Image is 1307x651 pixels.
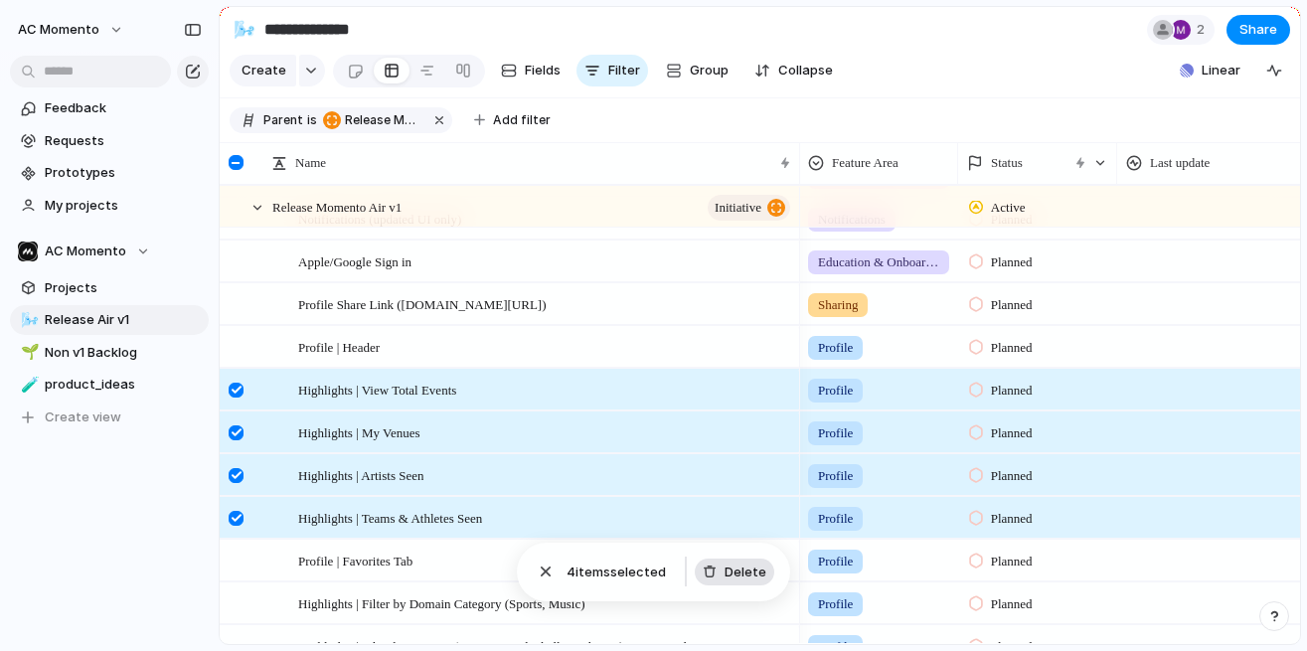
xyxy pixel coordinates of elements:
[991,198,1026,218] span: Active
[725,563,766,582] span: Delete
[263,111,303,129] span: Parent
[18,375,38,395] button: 🧪
[1150,153,1210,173] span: Last update
[298,335,380,358] span: Profile | Header
[1226,15,1290,45] button: Share
[45,163,202,183] span: Prototypes
[10,273,209,303] a: Projects
[18,343,38,363] button: 🌱
[525,61,561,81] span: Fields
[493,111,551,129] span: Add filter
[10,338,209,368] a: 🌱Non v1 Backlog
[1239,20,1277,40] span: Share
[818,423,853,443] span: Profile
[10,403,209,432] button: Create view
[9,14,134,46] button: AC Momento
[319,109,426,131] button: Release Momento Air v1
[10,158,209,188] a: Prototypes
[567,563,669,582] span: item s selected
[608,61,640,81] span: Filter
[991,338,1033,358] span: Planned
[307,111,317,129] span: is
[45,375,202,395] span: product_ideas
[10,191,209,221] a: My projects
[298,249,411,272] span: Apple/Google Sign in
[45,196,202,216] span: My projects
[345,111,422,129] span: Release Momento Air v1
[1172,56,1248,85] button: Linear
[272,195,402,218] span: Release Momento Air v1
[818,295,858,315] span: Sharing
[295,153,326,173] span: Name
[991,153,1023,173] span: Status
[10,126,209,156] a: Requests
[832,153,899,173] span: Feature Area
[298,292,546,315] span: Profile Share Link ([DOMAIN_NAME][URL])
[298,506,482,529] span: Highlights | Teams & Athletes Seen
[818,594,853,614] span: Profile
[991,423,1033,443] span: Planned
[746,55,841,86] button: Collapse
[818,466,853,486] span: Profile
[18,310,38,330] button: 🌬️
[818,509,853,529] span: Profile
[45,131,202,151] span: Requests
[818,381,853,401] span: Profile
[695,559,774,586] button: Delete
[230,55,296,86] button: Create
[45,407,121,427] span: Create view
[234,16,255,43] div: 🌬️
[45,278,202,298] span: Projects
[298,549,412,571] span: Profile | Favorites Tab
[10,305,209,335] a: 🌬️Release Air v1
[818,252,939,272] span: Education & Onboarding
[991,509,1033,529] span: Planned
[10,370,209,400] a: 🧪product_ideas
[21,374,35,397] div: 🧪
[991,466,1033,486] span: Planned
[242,61,286,81] span: Create
[462,106,563,134] button: Add filter
[45,343,202,363] span: Non v1 Backlog
[567,564,575,579] span: 4
[690,61,729,81] span: Group
[303,109,321,131] button: is
[493,55,569,86] button: Fields
[45,310,202,330] span: Release Air v1
[298,420,420,443] span: Highlights | My Venues
[18,20,99,40] span: AC Momento
[298,591,585,614] span: Highlights | Filter by Domain Category (Sports, Music)
[21,341,35,364] div: 🌱
[10,237,209,266] button: AC Momento
[778,61,833,81] span: Collapse
[298,463,423,486] span: Highlights | Artists Seen
[818,552,853,571] span: Profile
[45,98,202,118] span: Feedback
[656,55,738,86] button: Group
[1197,20,1211,40] span: 2
[991,252,1033,272] span: Planned
[708,195,790,221] button: initiative
[10,93,209,123] a: Feedback
[715,194,761,222] span: initiative
[991,381,1033,401] span: Planned
[323,111,422,129] span: Release Momento Air v1
[1202,61,1240,81] span: Linear
[991,552,1033,571] span: Planned
[576,55,648,86] button: Filter
[45,242,126,261] span: AC Momento
[298,378,456,401] span: Highlights | View Total Events
[818,338,853,358] span: Profile
[21,309,35,332] div: 🌬️
[229,14,260,46] button: 🌬️
[991,594,1033,614] span: Planned
[991,295,1033,315] span: Planned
